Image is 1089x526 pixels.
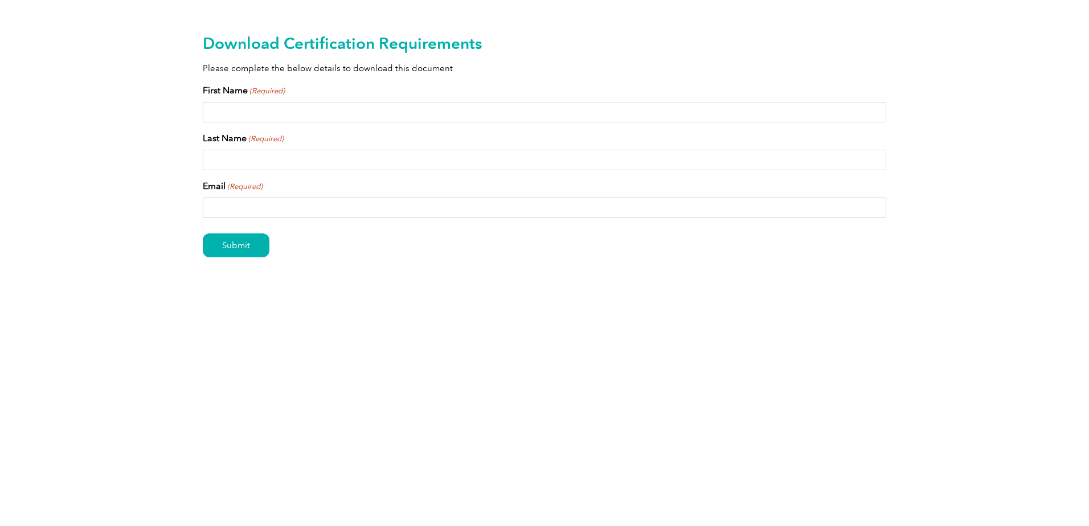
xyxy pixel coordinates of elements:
span: (Required) [249,85,285,97]
input: Submit [203,233,269,257]
span: (Required) [227,181,263,192]
label: First Name [203,84,285,97]
span: (Required) [248,133,284,145]
label: Last Name [203,131,284,145]
h2: Download Certification Requirements [203,34,886,52]
label: Email [203,179,263,193]
p: Please complete the below details to download this document [203,62,886,75]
